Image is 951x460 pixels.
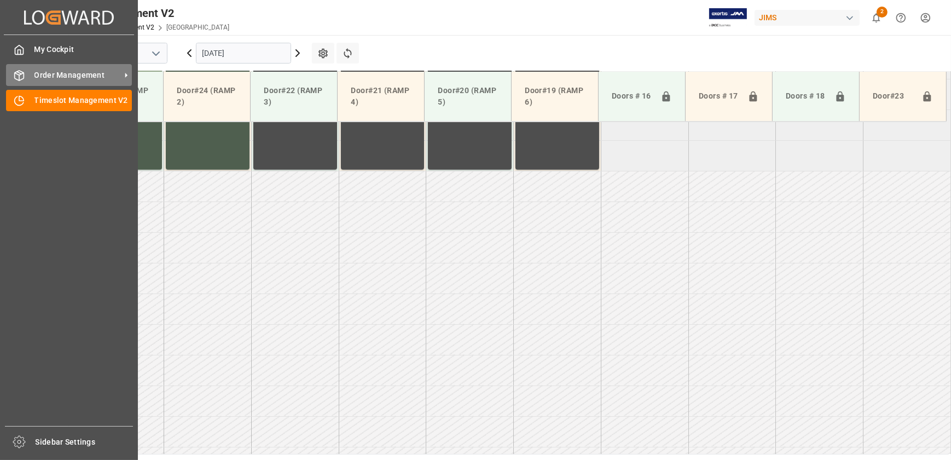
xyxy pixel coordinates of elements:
[172,81,241,112] div: Door#24 (RAMP 2)
[34,44,132,55] span: My Cockpit
[868,86,917,107] div: Door#23
[607,86,656,107] div: Doors # 16
[755,10,860,26] div: JIMS
[864,5,889,30] button: show 2 new notifications
[147,45,164,62] button: open menu
[34,70,121,81] span: Order Management
[709,8,747,27] img: Exertis%20JAM%20-%20Email%20Logo.jpg_1722504956.jpg
[755,7,864,28] button: JIMS
[34,95,132,106] span: Timeslot Management V2
[889,5,913,30] button: Help Center
[6,90,132,111] a: Timeslot Management V2
[6,39,132,60] a: My Cockpit
[781,86,830,107] div: Doors # 18
[346,81,415,112] div: Door#21 (RAMP 4)
[877,7,888,18] span: 2
[48,5,229,21] div: Timeslot Management V2
[259,81,328,112] div: Door#22 (RAMP 3)
[433,81,502,112] div: Door#20 (RAMP 5)
[36,436,134,448] span: Sidebar Settings
[520,81,589,112] div: Door#19 (RAMP 6)
[694,86,743,107] div: Doors # 17
[196,43,291,64] input: DD.MM.YYYY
